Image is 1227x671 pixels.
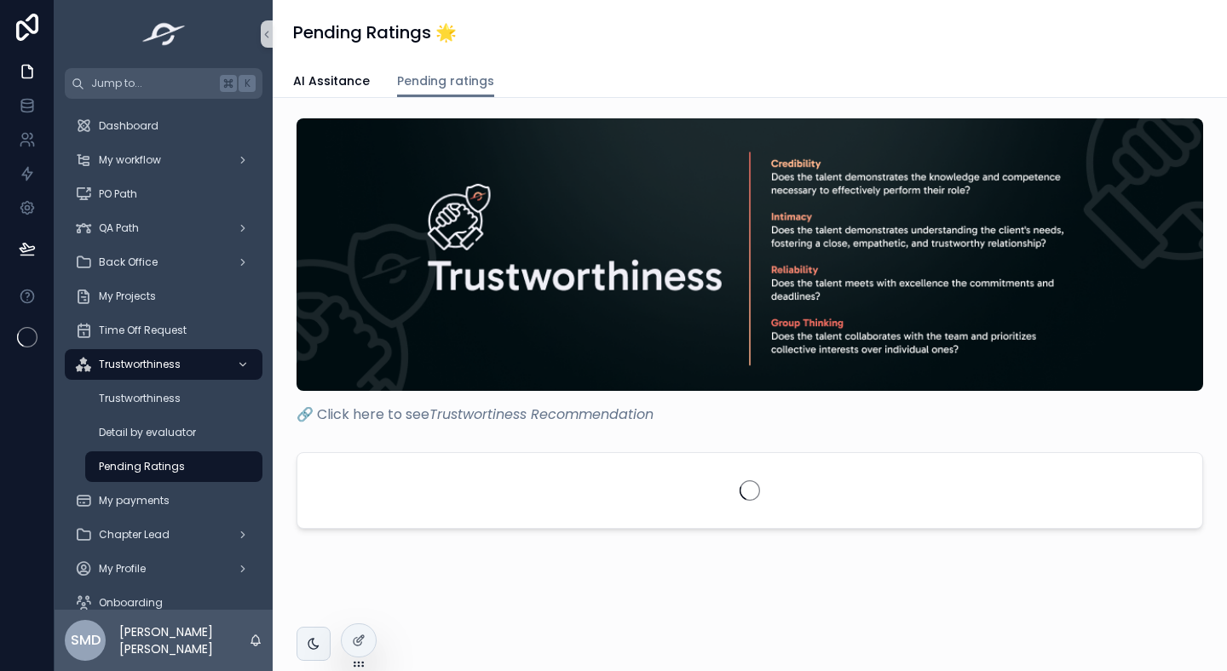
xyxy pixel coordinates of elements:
[397,66,494,98] a: Pending ratings
[65,213,262,244] a: QA Path
[65,349,262,380] a: Trustworthiness
[65,111,262,141] a: Dashboard
[65,145,262,175] a: My workflow
[99,119,158,133] span: Dashboard
[99,324,187,337] span: Time Off Request
[119,623,249,657] p: [PERSON_NAME] [PERSON_NAME]
[99,426,196,439] span: Detail by evaluator
[99,255,158,269] span: Back Office
[65,553,262,584] a: My Profile
[429,404,654,424] em: Trustwortiness Recommendation
[99,528,170,542] span: Chapter Lead
[71,630,101,651] span: SMD
[99,562,146,576] span: My Profile
[65,247,262,278] a: Back Office
[65,281,262,312] a: My Projects
[85,383,262,414] a: Trustworthiness
[293,72,370,89] span: AI Assitance
[297,404,654,425] a: 🔗 Click here to seeTrustwortiness Recommendation
[65,519,262,550] a: Chapter Lead
[99,153,161,167] span: My workflow
[85,451,262,482] a: Pending Ratings
[137,20,191,48] img: App logo
[397,72,494,89] span: Pending ratings
[293,66,370,100] a: AI Assitance
[99,290,156,303] span: My Projects
[65,68,262,99] button: Jump to...K
[65,588,262,618] a: Onboarding
[85,417,262,448] a: Detail by evaluator
[65,485,262,516] a: My payments
[99,596,163,610] span: Onboarding
[99,392,181,405] span: Trustworthiness
[99,494,170,508] span: My payments
[65,179,262,209] a: PO Path
[240,77,254,90] span: K
[293,20,457,44] h1: Pending Ratings 🌟
[99,358,181,371] span: Trustworthiness
[55,99,273,610] div: scrollable content
[99,187,137,201] span: PO Path
[91,77,213,90] span: Jump to...
[99,460,185,473] span: Pending Ratings
[65,315,262,346] a: Time Off Request
[99,221,139,235] span: QA Path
